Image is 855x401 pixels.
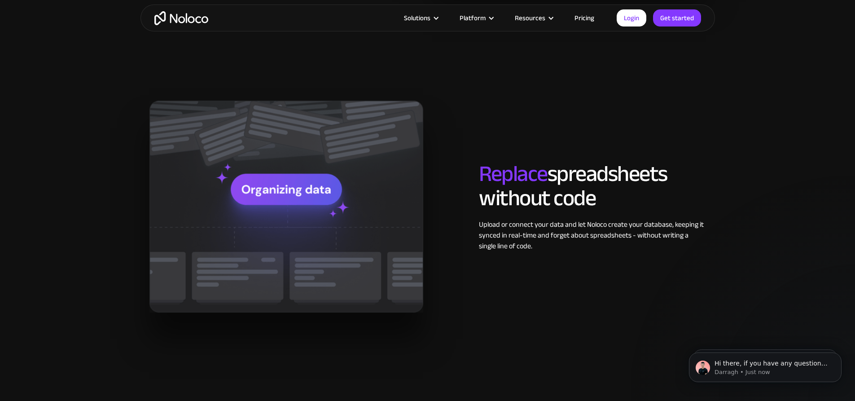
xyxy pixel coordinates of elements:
div: Solutions [404,12,430,24]
a: home [154,11,208,25]
iframe: Intercom notifications message [675,334,855,397]
a: Login [617,9,646,26]
a: Get started [653,9,701,26]
div: Platform [460,12,486,24]
h2: spreadsheets without code [479,162,706,210]
div: Solutions [393,12,448,24]
div: Platform [448,12,504,24]
a: Pricing [563,12,605,24]
div: Upload or connect your data and let Noloco create your database, keeping it synced in real-time a... [479,219,706,251]
div: Resources [515,12,545,24]
div: Resources [504,12,563,24]
span: Replace [479,153,548,195]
